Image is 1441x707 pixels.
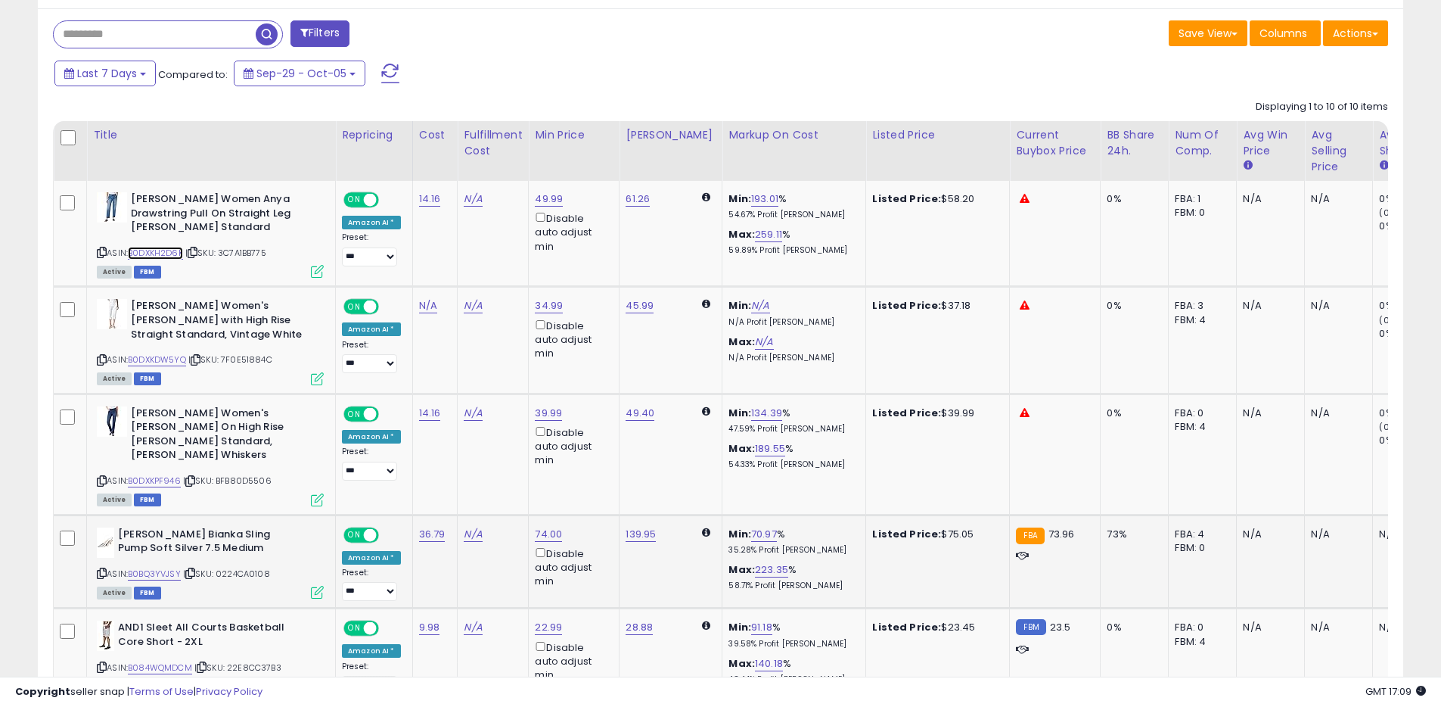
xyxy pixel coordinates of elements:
[1311,299,1361,313] div: N/A
[1175,206,1225,220] div: FBM: 0
[728,192,751,206] b: Min:
[1175,299,1225,313] div: FBA: 3
[342,127,406,143] div: Repricing
[97,494,132,506] span: All listings currently available for purchase on Amazon
[377,407,401,420] span: OFF
[377,622,401,635] span: OFF
[1175,541,1225,555] div: FBM: 0
[97,299,127,329] img: 31pDAHpWB3L._SL40_.jpg
[728,639,854,649] p: 39.58% Profit [PERSON_NAME]
[419,298,437,313] a: N/A
[1243,159,1252,173] small: Avg Win Price.
[755,656,783,671] a: 140.18
[755,227,782,242] a: 259.11
[185,247,266,259] span: | SKU: 3C7A1BB775
[751,298,769,313] a: N/A
[1107,406,1157,420] div: 0%
[1243,528,1293,541] div: N/A
[97,406,127,437] img: 31u6CqGKqOL._SL40_.jpg
[535,545,607,589] div: Disable auto adjust min
[464,406,482,421] a: N/A
[464,620,482,635] a: N/A
[97,528,324,598] div: ASIN:
[97,528,114,558] img: 213ubuH4CvL._SL40_.jpg
[728,621,854,649] div: %
[728,563,854,591] div: %
[196,684,262,699] a: Privacy Policy
[1243,127,1298,159] div: Avg Win Price
[535,424,607,468] div: Disable auto adjust min
[728,245,854,256] p: 59.89% Profit [PERSON_NAME]
[728,298,751,313] b: Min:
[1379,207,1400,219] small: (0%)
[419,127,452,143] div: Cost
[1379,299,1440,313] div: 0%
[626,406,654,421] a: 49.40
[1379,327,1440,341] div: 0%
[134,587,161,600] span: FBM
[1379,127,1434,159] div: Avg BB Share
[464,192,482,207] a: N/A
[342,322,401,336] div: Amazon AI *
[134,266,161,279] span: FBM
[535,127,613,143] div: Min Price
[97,621,324,691] div: ASIN:
[1175,635,1225,649] div: FBM: 4
[1107,528,1157,541] div: 73%
[97,192,324,276] div: ASIN:
[97,266,132,279] span: All listings currently available for purchase on Amazon
[188,353,272,366] span: | SKU: 7F0E51884C
[1311,528,1361,541] div: N/A
[464,127,522,159] div: Fulfillment Cost
[290,20,349,47] button: Filters
[535,527,562,542] a: 74.00
[751,192,778,207] a: 193.01
[728,228,854,256] div: %
[535,406,562,421] a: 39.99
[15,684,70,699] strong: Copyright
[751,406,782,421] a: 134.39
[1016,619,1045,635] small: FBM
[345,301,364,313] span: ON
[1175,420,1225,434] div: FBM: 4
[1243,192,1293,206] div: N/A
[131,192,315,238] b: [PERSON_NAME] Women Anya Drawstring Pull On Straight Leg [PERSON_NAME] Standard
[755,441,785,456] a: 189.55
[728,581,854,591] p: 58.71% Profit [PERSON_NAME]
[872,621,998,634] div: $23.45
[1379,406,1440,420] div: 0%
[134,372,161,385] span: FBM
[1311,127,1366,175] div: Avg Selling Price
[872,192,998,206] div: $58.20
[751,620,772,635] a: 91.18
[1107,192,1157,206] div: 0%
[751,527,777,542] a: 70.97
[626,298,654,313] a: 45.99
[1016,528,1044,544] small: FBA
[342,644,401,658] div: Amazon AI *
[1243,406,1293,420] div: N/A
[535,298,563,313] a: 34.99
[728,656,755,671] b: Max:
[342,551,401,565] div: Amazon AI *
[342,430,401,444] div: Amazon AI *
[1323,20,1388,46] button: Actions
[1379,528,1429,541] div: N/A
[728,406,854,434] div: %
[1259,26,1307,41] span: Columns
[1107,621,1157,634] div: 0%
[872,528,998,541] div: $75.05
[872,127,1003,143] div: Listed Price
[728,227,755,241] b: Max:
[128,247,183,260] a: B0DXKH2D6K
[1365,684,1426,699] span: 2025-10-13 17:09 GMT
[722,121,866,181] th: The percentage added to the cost of goods (COGS) that forms the calculator for Min & Max prices.
[728,442,854,470] div: %
[1311,406,1361,420] div: N/A
[1016,127,1094,159] div: Current Buybox Price
[377,194,401,207] span: OFF
[626,127,716,143] div: [PERSON_NAME]
[1107,127,1162,159] div: BB Share 24h.
[626,620,653,635] a: 28.88
[1175,406,1225,420] div: FBA: 0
